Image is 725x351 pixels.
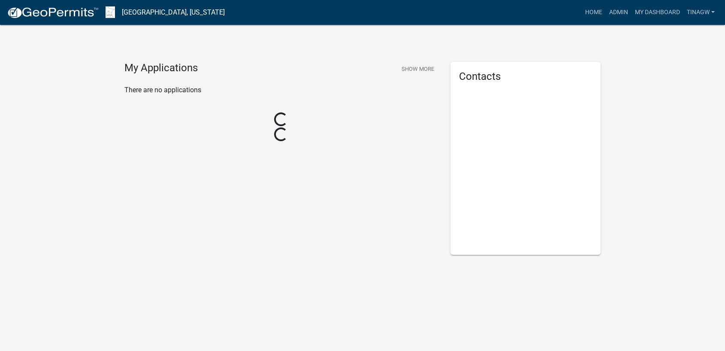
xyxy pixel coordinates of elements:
[124,62,198,75] h4: My Applications
[606,4,631,21] a: Admin
[106,6,115,18] img: Waseca County, Minnesota
[398,62,438,76] button: Show More
[683,4,718,21] a: TinaGW
[122,5,225,20] a: [GEOGRAPHIC_DATA], [US_STATE]
[124,85,438,95] p: There are no applications
[582,4,606,21] a: Home
[631,4,683,21] a: My Dashboard
[459,70,592,83] h5: Contacts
